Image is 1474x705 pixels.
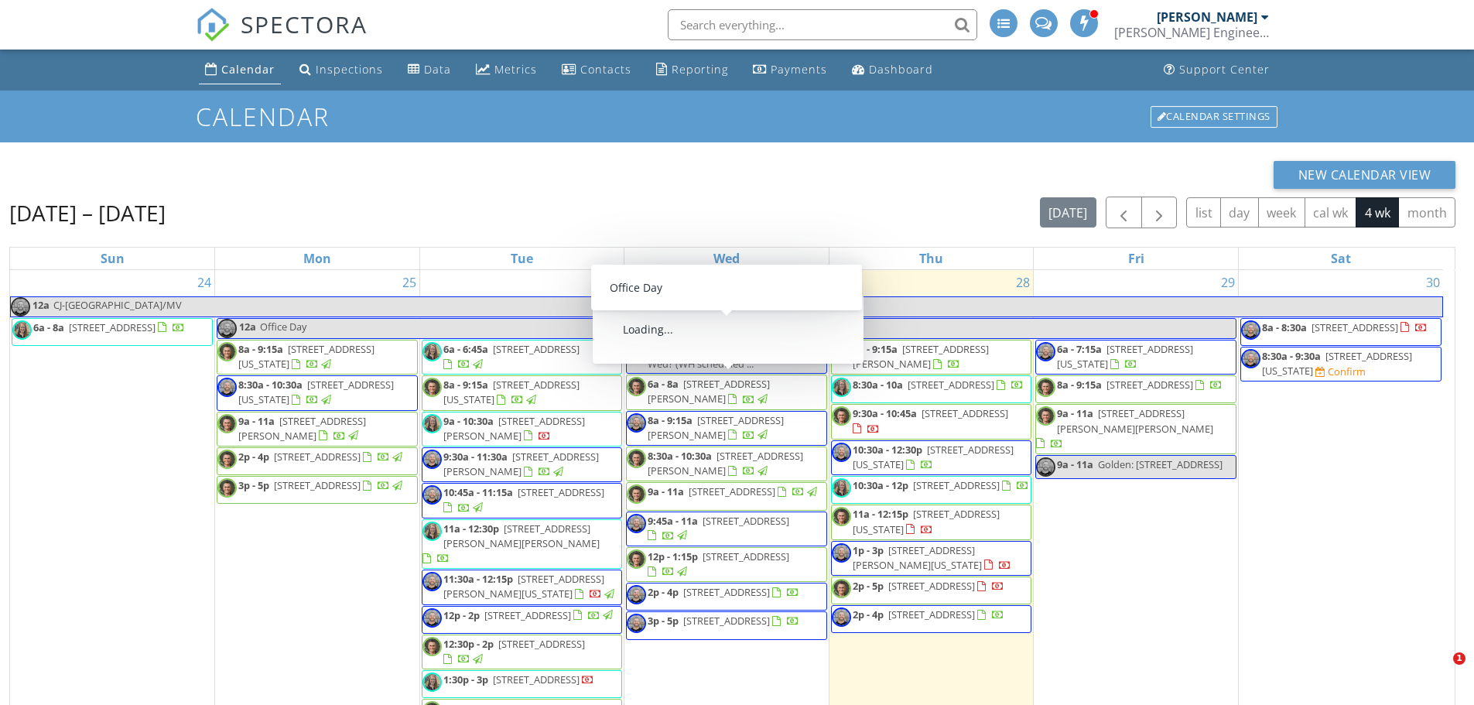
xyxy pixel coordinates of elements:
[443,342,580,371] a: 6a - 6:45a [STREET_ADDRESS]
[494,62,537,77] div: Metrics
[422,522,600,565] a: 11a - 12:30p [STREET_ADDRESS][PERSON_NAME][PERSON_NAME]
[648,549,698,563] span: 12p - 1:15p
[1098,457,1223,471] span: Golden: [STREET_ADDRESS]
[627,342,646,361] img: headshotcropped2.jpg
[648,377,770,406] a: 6a - 8a [STREET_ADDRESS][PERSON_NAME]
[422,414,442,433] img: erin_vogelsquare.jpg
[33,320,185,334] a: 6a - 8a [STREET_ADDRESS]
[853,378,1024,392] a: 8:30a - 10a [STREET_ADDRESS]
[69,320,156,334] span: [STREET_ADDRESS]
[238,378,394,406] span: [STREET_ADDRESS][US_STATE]
[1035,375,1236,403] a: 8a - 9:15a [STREET_ADDRESS]
[443,522,600,550] span: [STREET_ADDRESS][PERSON_NAME][PERSON_NAME]
[1057,342,1193,371] a: 6a - 7:15a [STREET_ADDRESS][US_STATE]
[9,197,166,228] h2: [DATE] – [DATE]
[399,270,419,295] a: Go to August 25, 2025
[238,478,405,492] a: 3p - 5p [STREET_ADDRESS]
[422,412,623,447] a: 9a - 10:30a [STREET_ADDRESS][PERSON_NAME]
[831,577,1032,604] a: 2p - 5p [STREET_ADDRESS]
[1312,320,1398,334] span: [STREET_ADDRESS]
[1398,197,1455,228] button: month
[556,56,638,84] a: Contacts
[626,375,827,409] a: 6a - 8a [STREET_ADDRESS][PERSON_NAME]
[853,342,989,371] a: 8a - 9:15a [STREET_ADDRESS][PERSON_NAME]
[626,482,827,510] a: 9a - 11a [STREET_ADDRESS]
[832,478,851,498] img: erin_vogelsquare.jpg
[199,56,281,84] a: Calendar
[443,414,585,443] a: 9a - 10:30a [STREET_ADDRESS][PERSON_NAME]
[422,450,442,469] img: headshotcropped2.jpg
[627,377,646,396] img: cropped.jpg
[888,579,975,593] span: [STREET_ADDRESS]
[196,8,230,42] img: The Best Home Inspection Software - Spectora
[703,549,789,563] span: [STREET_ADDRESS]
[217,412,418,447] a: 9a - 11a [STREET_ADDRESS][PERSON_NAME]
[238,342,283,356] span: 8a - 9:15a
[1356,197,1399,228] button: 4 wk
[1106,378,1193,392] span: [STREET_ADDRESS]
[869,62,933,77] div: Dashboard
[11,297,30,317] img: headshotcropped2.jpg
[1149,104,1279,129] a: Calendar Settings
[470,56,543,84] a: Metrics
[293,56,389,84] a: Inspections
[1328,365,1366,378] div: Confirm
[493,672,580,686] span: [STREET_ADDRESS]
[648,342,665,356] span: 12a
[1274,161,1456,189] button: New Calendar View
[853,507,1000,536] a: 11a - 12:15p [STREET_ADDRESS][US_STATE]
[650,56,734,84] a: Reporting
[831,340,1032,375] a: 8a - 9:15a [STREET_ADDRESS][PERSON_NAME]
[626,512,827,546] a: 9:45a - 11a [STREET_ADDRESS]
[241,8,368,40] span: SPECTORA
[1262,349,1321,363] span: 8:30a - 9:30a
[648,514,789,542] a: 9:45a - 11a [STREET_ADDRESS]
[424,62,451,77] div: Data
[853,406,917,420] span: 9:30a - 10:45a
[422,340,623,375] a: 6a - 6:45a [STREET_ADDRESS]
[626,611,827,639] a: 3p - 5p [STREET_ADDRESS]
[1157,9,1257,25] div: [PERSON_NAME]
[238,414,275,428] span: 9a - 11a
[853,478,908,492] span: 10:30a - 12p
[32,297,50,317] span: 12a
[518,485,604,499] span: [STREET_ADDRESS]
[316,62,383,77] div: Inspections
[648,484,819,498] a: 9a - 11a [STREET_ADDRESS]
[217,450,237,469] img: cropped.jpg
[648,614,799,628] a: 3p - 5p [STREET_ADDRESS]
[831,440,1032,475] a: 10:30a - 12:30p [STREET_ADDRESS][US_STATE]
[832,607,851,627] img: headshotcropped2.jpg
[648,377,770,406] span: [STREET_ADDRESS][PERSON_NAME]
[274,450,361,464] span: [STREET_ADDRESS]
[626,547,827,582] a: 12p - 1:15p [STREET_ADDRESS]
[196,103,1279,130] h1: Calendar
[1057,457,1093,471] span: 9a - 11a
[832,443,851,462] img: headshotcropped2.jpg
[853,406,1008,435] a: 9:30a - 10:45a [STREET_ADDRESS]
[853,507,1000,536] span: [STREET_ADDRESS][US_STATE]
[1262,320,1307,334] span: 8a - 8:30a
[422,522,442,541] img: erin_vogelsquare.jpg
[443,637,494,651] span: 12:30p - 2p
[853,342,898,356] span: 8a - 9:15a
[217,319,237,338] img: headshotcropped2.jpg
[853,507,908,521] span: 11a - 12:15p
[238,342,374,371] a: 8a - 9:15a [STREET_ADDRESS][US_STATE]
[238,414,366,443] a: 9a - 11a [STREET_ADDRESS][PERSON_NAME]
[853,607,884,621] span: 2p - 4p
[1036,378,1055,397] img: cropped.jpg
[853,478,1029,492] a: 10:30a - 12p [STREET_ADDRESS]
[1036,406,1055,426] img: cropped.jpg
[1035,340,1236,375] a: 6a - 7:15a [STREET_ADDRESS][US_STATE]
[1262,349,1412,378] span: [STREET_ADDRESS][US_STATE]
[422,572,442,591] img: headshotcropped2.jpg
[217,378,237,397] img: headshotcropped2.jpg
[668,9,977,40] input: Search everything...
[443,672,594,686] a: 1:30p - 3p [STREET_ADDRESS]
[1262,349,1412,378] a: 8:30a - 9:30a [STREET_ADDRESS][US_STATE]
[422,608,442,628] img: headshotcropped2.jpg
[443,378,488,392] span: 8a - 9:15a
[648,585,679,599] span: 2p - 4p
[831,404,1032,439] a: 9:30a - 10:45a [STREET_ADDRESS]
